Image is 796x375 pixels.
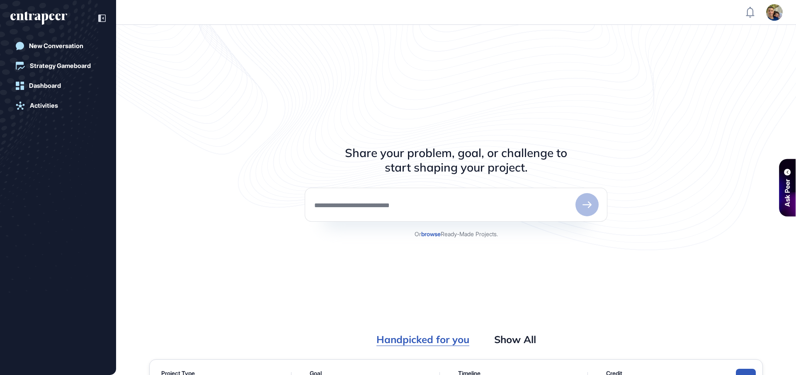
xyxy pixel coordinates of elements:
[29,42,83,50] div: New Conversation
[415,230,498,238] p: Or Ready-Made Projects.
[29,82,61,90] div: Dashboard
[376,334,469,346] div: Handpicked for you
[10,97,106,114] a: Activities
[421,230,441,237] strong: browse
[30,62,91,70] div: Strategy Gameboard
[766,4,783,21] img: user-avatar
[10,77,106,94] a: Dashboard
[782,179,792,206] div: Ask Peer
[10,38,106,54] a: New Conversation
[10,58,106,74] a: Strategy Gameboard
[10,12,67,25] div: entrapeer-logo
[494,334,536,346] div: Show All
[345,145,567,174] h3: Share your problem, goal, or challenge to start shaping your project.
[30,102,58,109] div: Activities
